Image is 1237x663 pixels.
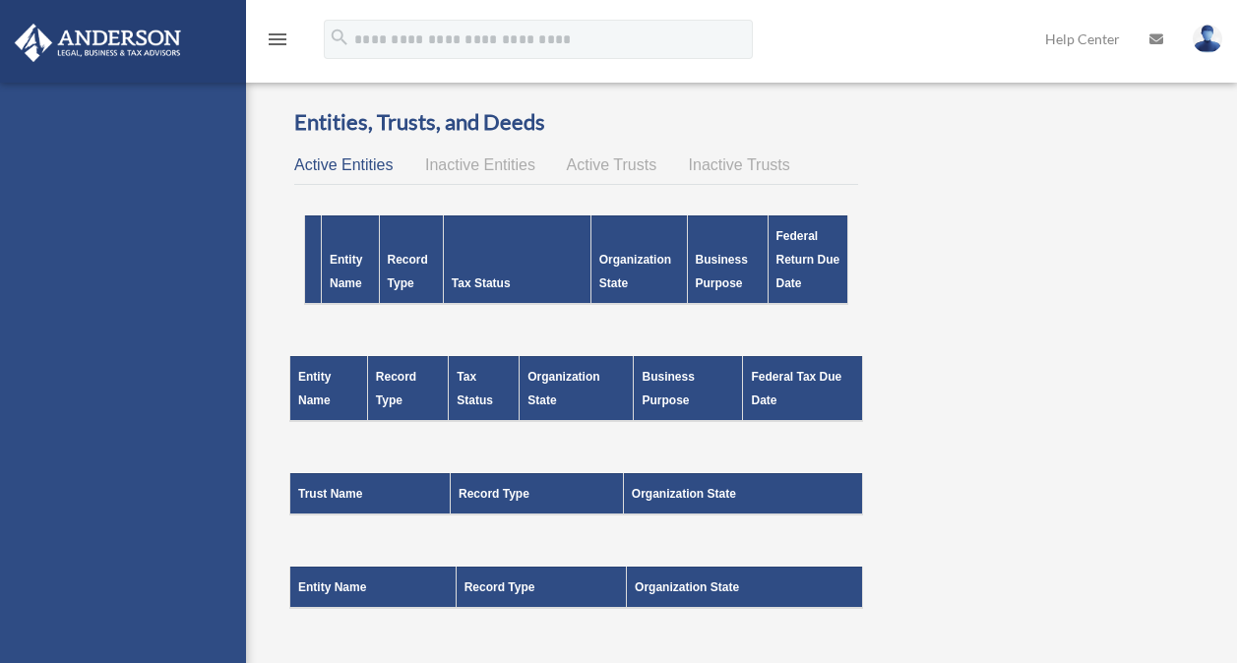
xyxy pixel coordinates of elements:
th: Record Type [379,215,443,304]
th: Organization State [627,567,863,608]
a: menu [266,34,289,51]
th: Tax Status [449,356,520,421]
th: Record Type [367,356,448,421]
th: Organization State [590,215,687,304]
i: menu [266,28,289,51]
th: Federal Return Due Date [768,215,848,304]
span: Inactive Entities [425,156,535,173]
th: Tax Status [443,215,590,304]
img: User Pic [1193,25,1222,53]
i: search [329,27,350,48]
th: Organization State [520,356,634,421]
th: Record Type [456,567,626,608]
th: Organization State [623,473,863,514]
span: Active Trusts [567,156,657,173]
span: Active Entities [294,156,393,173]
th: Entity Name [290,356,368,421]
th: Business Purpose [687,215,768,304]
th: Business Purpose [634,356,743,421]
span: Inactive Trusts [689,156,790,173]
th: Federal Tax Due Date [743,356,863,421]
th: Trust Name [290,473,451,514]
h3: Entities, Trusts, and Deeds [294,107,858,138]
th: Record Type [451,473,624,514]
th: Entity Name [322,215,380,304]
th: Entity Name [290,567,457,608]
img: Anderson Advisors Platinum Portal [9,24,187,62]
